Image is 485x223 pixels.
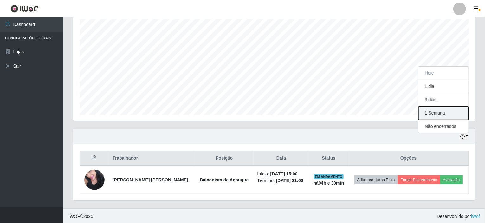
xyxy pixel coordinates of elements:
a: iWof [471,214,480,219]
span: © 2025 . [68,213,94,220]
time: [DATE] 21:00 [276,178,303,183]
li: Término: [257,177,305,184]
button: Não encerrados [418,120,469,133]
img: 1746197830896.jpeg [84,166,105,193]
th: Posição [195,151,254,166]
button: Adicionar Horas Extra [354,175,398,184]
li: Início: [257,171,305,177]
th: Status [309,151,349,166]
button: Avaliação [440,175,463,184]
button: 3 dias [418,93,469,107]
button: 1 Semana [418,107,469,120]
strong: há 04 h e 30 min [314,180,344,186]
span: IWOF [68,214,80,219]
button: Hoje [418,67,469,80]
strong: Balconista de Açougue [200,177,249,182]
strong: [PERSON_NAME] [PERSON_NAME] [113,177,188,182]
button: Forçar Encerramento [398,175,440,184]
th: Data [254,151,309,166]
span: EM ANDAMENTO [314,174,344,179]
th: Opções [348,151,469,166]
time: [DATE] 15:00 [270,171,298,176]
img: CoreUI Logo [10,5,39,13]
button: 1 dia [418,80,469,93]
span: Desenvolvido por [437,213,480,220]
th: Trabalhador [109,151,195,166]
